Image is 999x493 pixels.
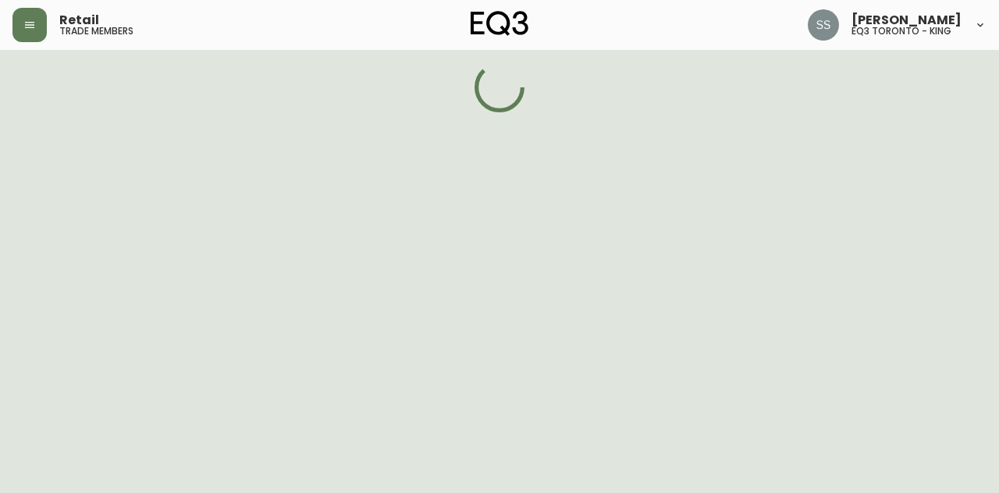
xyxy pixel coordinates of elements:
[471,11,528,36] img: logo
[851,14,962,27] span: [PERSON_NAME]
[59,27,133,36] h5: trade members
[851,27,951,36] h5: eq3 toronto - king
[59,14,99,27] span: Retail
[808,9,839,41] img: f1b6f2cda6f3b51f95337c5892ce6799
